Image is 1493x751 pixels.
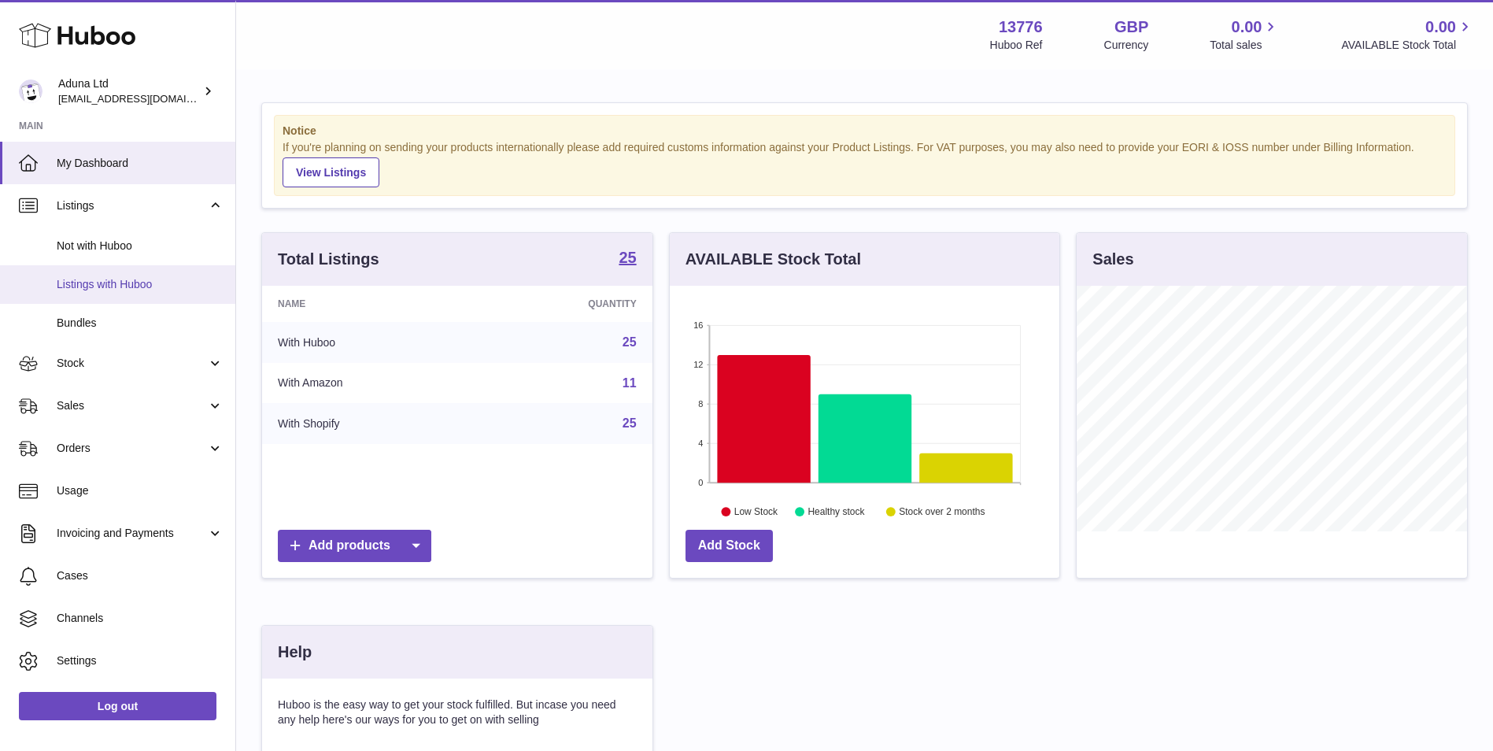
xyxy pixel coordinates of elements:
span: Sales [57,398,207,413]
h3: Total Listings [278,249,379,270]
a: 11 [623,376,637,390]
p: Huboo is the easy way to get your stock fulfilled. But incase you need any help here's our ways f... [278,697,637,727]
th: Name [262,286,475,322]
td: With Amazon [262,363,475,404]
a: View Listings [283,157,379,187]
a: 25 [623,335,637,349]
span: Stock [57,356,207,371]
h3: Sales [1092,249,1133,270]
text: Low Stock [734,506,778,517]
a: 0.00 AVAILABLE Stock Total [1341,17,1474,53]
td: With Shopify [262,403,475,444]
text: Healthy stock [807,506,865,517]
span: [EMAIL_ADDRESS][DOMAIN_NAME] [58,92,231,105]
span: 0.00 [1425,17,1456,38]
span: Not with Huboo [57,239,224,253]
span: Listings [57,198,207,213]
span: Orders [57,441,207,456]
a: Log out [19,692,216,720]
text: 0 [698,478,703,487]
text: 4 [698,438,703,448]
h3: Help [278,642,312,663]
a: 0.00 Total sales [1210,17,1280,53]
span: Bundles [57,316,224,331]
strong: 25 [619,250,636,265]
td: With Huboo [262,322,475,363]
span: Total sales [1210,38,1280,53]
span: Channels [57,611,224,626]
span: Usage [57,483,224,498]
span: Listings with Huboo [57,277,224,292]
span: 0.00 [1232,17,1262,38]
a: Add products [278,530,431,562]
span: Settings [57,653,224,668]
a: 25 [623,416,637,430]
div: Huboo Ref [990,38,1043,53]
span: My Dashboard [57,156,224,171]
span: Cases [57,568,224,583]
text: 8 [698,399,703,409]
a: Add Stock [686,530,773,562]
span: Invoicing and Payments [57,526,207,541]
img: internalAdmin-13776@internal.huboo.com [19,80,42,103]
div: Currency [1104,38,1149,53]
h3: AVAILABLE Stock Total [686,249,861,270]
div: If you're planning on sending your products internationally please add required customs informati... [283,140,1447,187]
text: Stock over 2 months [899,506,985,517]
text: 12 [693,360,703,369]
th: Quantity [475,286,652,322]
text: 16 [693,320,703,330]
span: AVAILABLE Stock Total [1341,38,1474,53]
div: Aduna Ltd [58,76,200,106]
a: 25 [619,250,636,268]
strong: Notice [283,124,1447,139]
strong: GBP [1114,17,1148,38]
strong: 13776 [999,17,1043,38]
